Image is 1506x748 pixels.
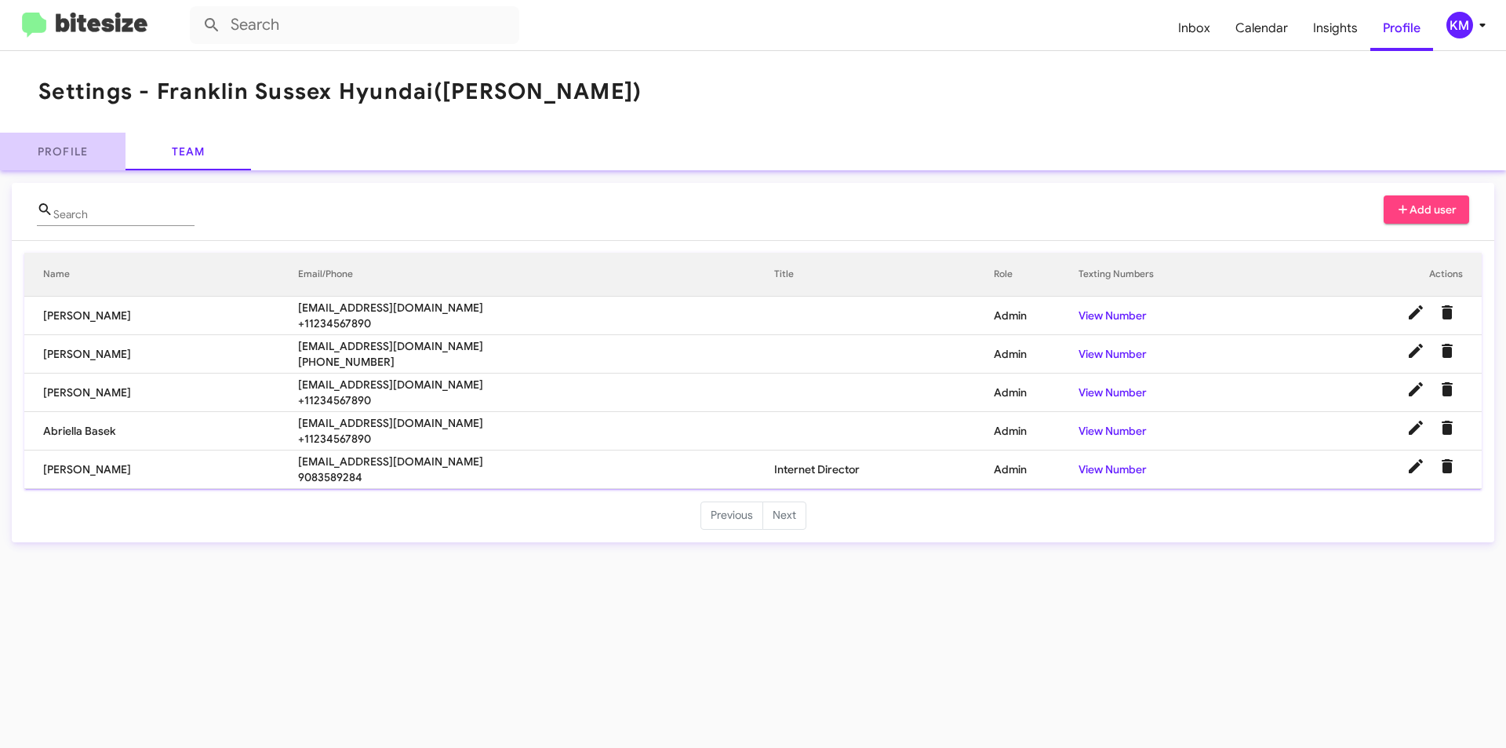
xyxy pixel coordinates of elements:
span: [EMAIL_ADDRESS][DOMAIN_NAME] [298,300,773,316]
td: [PERSON_NAME] [24,451,298,489]
button: Delete User [1431,374,1463,405]
a: Inbox [1166,5,1223,51]
input: Search [190,6,519,44]
span: Add user [1396,195,1457,224]
span: [EMAIL_ADDRESS][DOMAIN_NAME] [298,338,773,354]
button: Delete User [1431,451,1463,482]
th: Texting Numbers [1079,253,1272,297]
td: Admin [994,297,1079,335]
span: +11234567890 [298,392,773,408]
th: Role [994,253,1079,297]
a: View Number [1079,462,1147,476]
th: Name [24,253,298,297]
a: Calendar [1223,5,1300,51]
button: Delete User [1431,412,1463,443]
a: View Number [1079,424,1147,438]
a: Profile [1370,5,1433,51]
span: [PHONE_NUMBER] [298,354,773,370]
button: Add user [1384,195,1470,224]
span: 9083589284 [298,469,773,485]
button: Delete User [1431,335,1463,367]
button: KM [1433,12,1489,38]
td: Admin [994,374,1079,412]
th: Actions [1272,253,1482,297]
td: Internet Director [774,451,994,489]
button: Delete User [1431,297,1463,328]
a: Team [125,133,251,170]
th: Email/Phone [298,253,773,297]
a: View Number [1079,308,1147,323]
div: KM [1446,12,1473,38]
td: [PERSON_NAME] [24,297,298,335]
th: Title [774,253,994,297]
td: Admin [994,335,1079,374]
span: +11234567890 [298,316,773,331]
span: [EMAIL_ADDRESS][DOMAIN_NAME] [298,415,773,431]
td: Admin [994,412,1079,451]
span: [EMAIL_ADDRESS][DOMAIN_NAME] [298,454,773,469]
input: Name or Email [53,209,195,221]
h1: Settings - Franklin Sussex Hyundai [38,79,642,104]
a: Insights [1300,5,1370,51]
a: View Number [1079,347,1147,361]
span: +11234567890 [298,431,773,447]
span: ([PERSON_NAME]) [434,78,642,105]
td: Abriella Basek [24,412,298,451]
td: [PERSON_NAME] [24,374,298,412]
a: View Number [1079,385,1147,400]
td: [PERSON_NAME] [24,335,298,374]
span: [EMAIL_ADDRESS][DOMAIN_NAME] [298,377,773,392]
td: Admin [994,451,1079,489]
